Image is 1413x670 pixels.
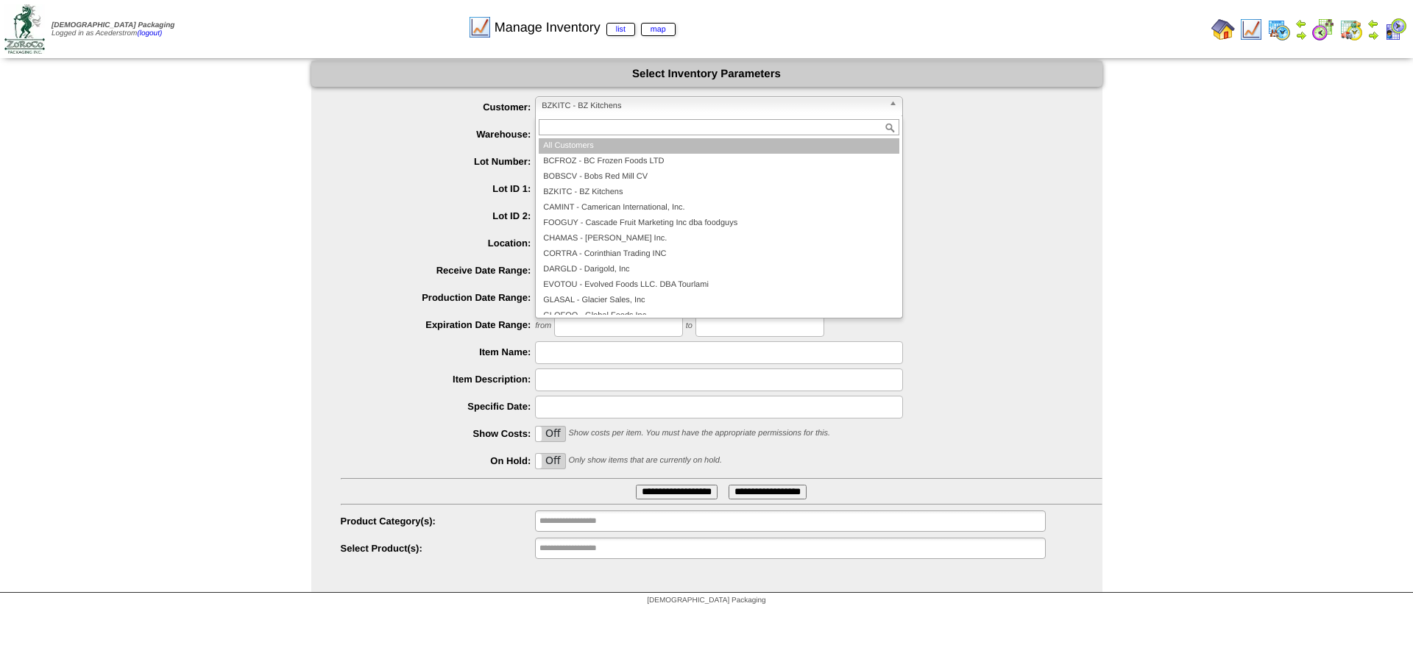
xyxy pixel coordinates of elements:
[1239,18,1263,41] img: line_graph.gif
[539,185,899,200] li: BZKITC - BZ Kitchens
[341,516,536,527] label: Product Category(s):
[1267,18,1291,41] img: calendarprod.gif
[341,238,536,249] label: Location:
[606,23,635,36] a: list
[1311,18,1335,41] img: calendarblend.gif
[1367,29,1379,41] img: arrowright.gif
[341,210,536,221] label: Lot ID 2:
[495,20,676,35] span: Manage Inventory
[539,246,899,262] li: CORTRA - Corinthian Trading INC
[539,200,899,215] li: CAMINT - Camerican International, Inc.
[535,426,566,442] div: OnOff
[341,129,536,140] label: Warehouse:
[686,321,693,330] span: to
[137,29,162,38] a: (logout)
[536,454,565,468] label: Off
[536,427,565,441] label: Off
[341,428,536,439] label: Show Costs:
[539,215,899,231] li: FOOGUY - Cascade Fruit Marketing Inc dba foodguys
[647,596,765,605] span: [DEMOGRAPHIC_DATA] Packaging
[539,308,899,324] li: GLOFOO - Global Foods Inc
[1295,18,1307,29] img: arrowleft.gif
[539,293,899,308] li: GLASAL - Glacier Sales, Inc
[641,23,676,36] a: map
[341,346,536,357] label: Item Name:
[1367,18,1379,29] img: arrowleft.gif
[52,21,174,29] span: [DEMOGRAPHIC_DATA] Packaging
[1384,18,1407,41] img: calendarcustomer.gif
[341,543,536,554] label: Select Product(s):
[341,401,536,412] label: Specific Date:
[4,4,45,54] img: zoroco-logo-small.webp
[568,456,721,465] span: Only show items that are currently on hold.
[341,292,536,303] label: Production Date Range:
[341,101,536,113] label: Customer:
[341,319,536,330] label: Expiration Date Range:
[341,156,536,167] label: Lot Number:
[311,61,1102,87] div: Select Inventory Parameters
[542,97,883,115] span: BZKITC - BZ Kitchens
[52,21,174,38] span: Logged in as Acederstrom
[341,374,536,385] label: Item Description:
[468,15,492,39] img: line_graph.gif
[1339,18,1363,41] img: calendarinout.gif
[341,265,536,276] label: Receive Date Range:
[1295,29,1307,41] img: arrowright.gif
[539,138,899,154] li: All Customers
[341,455,536,466] label: On Hold:
[539,154,899,169] li: BCFROZ - BC Frozen Foods LTD
[539,231,899,246] li: CHAMAS - [PERSON_NAME] Inc.
[341,183,536,194] label: Lot ID 1:
[535,453,566,469] div: OnOff
[568,429,830,438] span: Show costs per item. You must have the appropriate permissions for this.
[539,262,899,277] li: DARGLD - Darigold, Inc
[539,277,899,293] li: EVOTOU - Evolved Foods LLC. DBA Tourlami
[539,169,899,185] li: BOBSCV - Bobs Red Mill CV
[1211,18,1235,41] img: home.gif
[535,321,551,330] span: from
